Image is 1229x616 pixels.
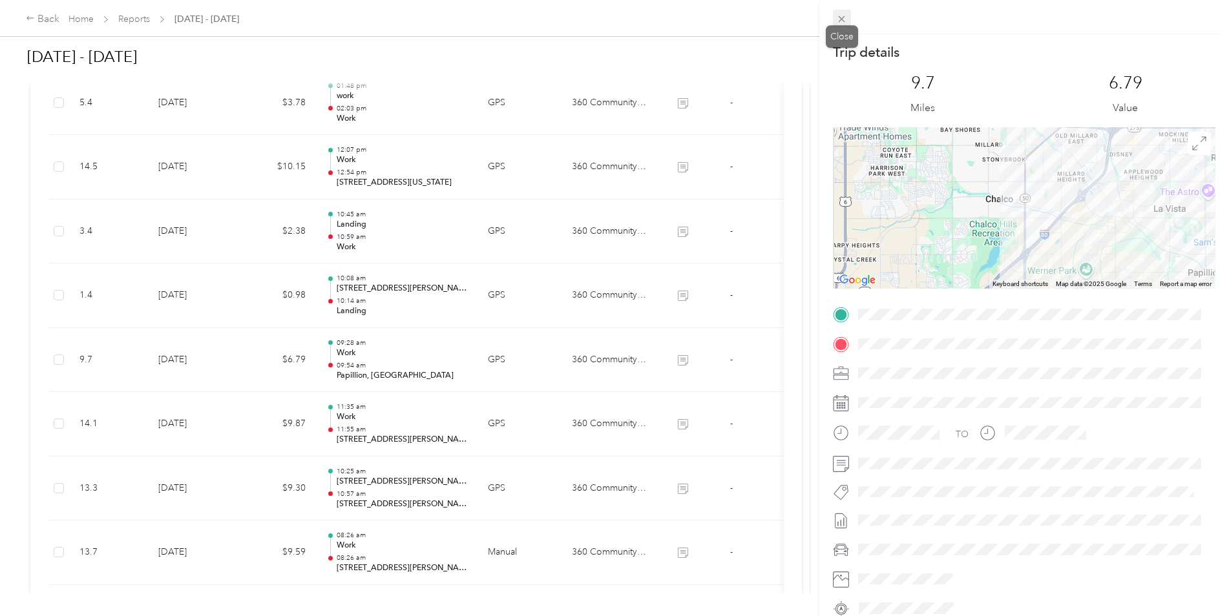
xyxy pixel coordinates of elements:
[826,25,858,48] div: Close
[1056,280,1126,287] span: Map data ©2025 Google
[993,280,1048,289] button: Keyboard shortcuts
[911,73,935,94] p: 9.7
[833,43,899,61] p: Trip details
[1134,280,1152,287] a: Terms (opens in new tab)
[1109,73,1142,94] p: 6.79
[910,100,935,116] p: Miles
[1113,100,1138,116] p: Value
[1157,544,1229,616] iframe: Everlance-gr Chat Button Frame
[836,272,879,289] img: Google
[1160,280,1212,287] a: Report a map error
[956,427,969,441] div: TO
[836,272,879,289] a: Open this area in Google Maps (opens a new window)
